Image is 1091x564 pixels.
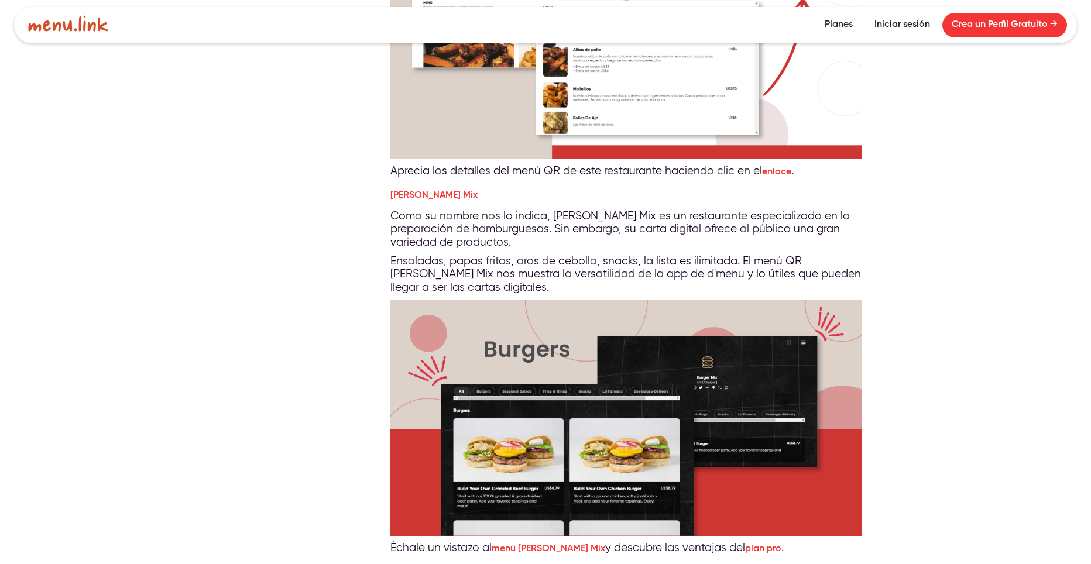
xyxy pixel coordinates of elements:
p: Aprecia los detalles del menú QR de este restaurante haciendo clic en el . [390,165,862,178]
p: Como su nombre nos lo indica, [PERSON_NAME] Mix es un restaurante especializado en la preparación... [390,210,862,249]
a: enlace [762,167,791,177]
a: [PERSON_NAME] Mix [390,191,478,200]
a: Crea un Perfil Gratuito → [942,13,1067,37]
p: Échale un vistazo al y descubre las ventajas del . [390,542,862,555]
a: plan pro [745,544,781,553]
a: Iniciar sesión [865,13,939,37]
a: Planes [815,13,862,37]
a: menú [PERSON_NAME] Mix [492,544,605,553]
img: Ideas de menú digital fondo menú carta para hamburguesería [390,300,862,536]
p: Ensaladas, papas fritas, aros de cebolla, snacks, la lista es ilimitada. El menú QR [PERSON_NAME]... [390,255,862,294]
